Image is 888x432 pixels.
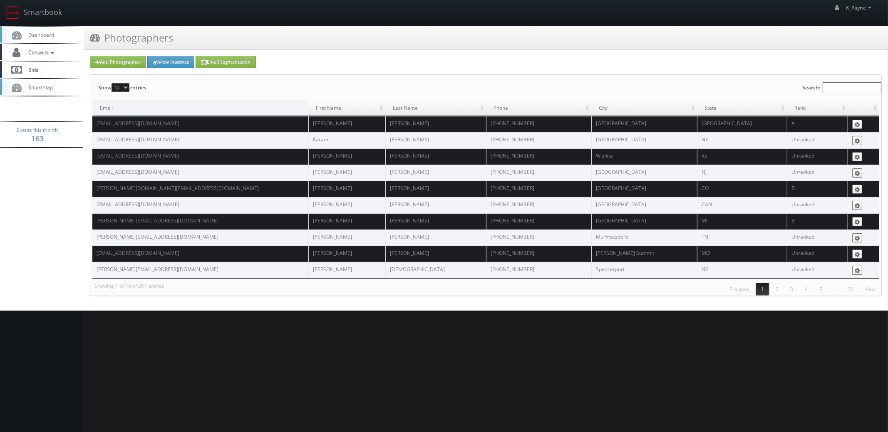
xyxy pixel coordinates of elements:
[591,230,697,246] td: Murfreesboro
[90,56,146,68] a: Add Photographer
[308,246,385,262] td: [PERSON_NAME]
[308,262,385,278] td: [PERSON_NAME]
[308,230,385,246] td: [PERSON_NAME]
[787,132,848,148] td: Unranked
[486,246,591,262] td: [PHONE_NUMBER]
[385,132,486,148] td: [PERSON_NAME]
[486,148,591,165] td: [PHONE_NUMBER]
[97,168,179,175] a: [EMAIL_ADDRESS][DOMAIN_NAME]
[385,148,486,165] td: [PERSON_NAME]
[385,230,486,246] td: [PERSON_NAME]
[385,197,486,213] td: [PERSON_NAME]
[90,279,164,294] div: Showing 1 to 10 of 357 entries
[828,286,841,293] span: …
[591,213,697,230] td: [GEOGRAPHIC_DATA]
[97,152,179,159] a: [EMAIL_ADDRESS][DOMAIN_NAME]
[486,213,591,230] td: [PHONE_NUMBER]
[591,181,697,197] td: [GEOGRAPHIC_DATA]
[697,213,787,230] td: MI
[697,165,787,181] td: NJ
[308,181,385,197] td: [PERSON_NAME]
[385,181,486,197] td: [PERSON_NAME]
[787,181,848,197] td: B
[486,132,591,148] td: [PHONE_NUMBER]
[385,262,486,278] td: [DEMOGRAPHIC_DATA]
[787,262,848,278] td: Unranked
[787,230,848,246] td: Unranked
[591,246,697,262] td: [PERSON_NAME] Summit
[97,201,179,208] a: [EMAIL_ADDRESS][DOMAIN_NAME]
[787,197,848,213] td: Unranked
[24,84,53,91] span: Smartmap
[24,31,54,38] span: Dashboard
[697,246,787,262] td: MO
[787,148,848,165] td: Unranked
[697,262,787,278] td: NY
[697,230,787,246] td: TN
[591,116,697,132] td: [GEOGRAPHIC_DATA]
[591,197,697,213] td: [GEOGRAPHIC_DATA]
[802,75,881,100] label: Search:
[308,197,385,213] td: [PERSON_NAME]
[92,100,308,116] td: Email: activate to sort column descending
[147,56,194,68] a: View Inactives
[697,116,787,132] td: [GEOGRAPHIC_DATA]
[308,100,385,116] td: First Name: activate to sort column ascending
[591,165,697,181] td: [GEOGRAPHIC_DATA]
[486,100,591,116] td: Phone: activate to sort column ascending
[17,126,58,134] span: Events this month
[842,283,859,296] a: 36
[97,249,179,257] a: [EMAIL_ADDRESS][DOMAIN_NAME]
[787,246,848,262] td: Unranked
[787,165,848,181] td: Unranked
[860,283,881,296] a: Next
[697,197,787,213] td: CAN
[770,283,784,296] a: 2
[385,246,486,262] td: [PERSON_NAME]
[787,213,848,230] td: B
[98,75,146,100] label: Show entries
[90,30,173,45] h3: Photographers
[97,185,259,192] a: [PERSON_NAME][DOMAIN_NAME][EMAIL_ADDRESS][DOMAIN_NAME]
[823,82,881,93] input: Search:
[787,116,848,132] td: A
[385,213,486,230] td: [PERSON_NAME]
[697,148,787,165] td: KS
[814,283,828,296] a: 5
[486,181,591,197] td: [PHONE_NUMBER]
[308,148,385,165] td: [PERSON_NAME]
[799,283,813,296] a: 4
[486,116,591,132] td: [PHONE_NUMBER]
[697,181,787,197] td: CO
[756,283,769,296] a: 1
[785,283,799,296] a: 3
[486,262,591,278] td: [PHONE_NUMBER]
[385,116,486,132] td: [PERSON_NAME]
[697,100,787,116] td: State: activate to sort column ascending
[697,132,787,148] td: NY
[6,6,20,20] img: smartbook-logo.png
[196,56,256,68] a: Email Segmentation
[385,165,486,181] td: [PERSON_NAME]
[97,217,218,224] a: [PERSON_NAME][EMAIL_ADDRESS][DOMAIN_NAME]
[591,132,697,148] td: [GEOGRAPHIC_DATA]
[308,116,385,132] td: [PERSON_NAME]
[486,197,591,213] td: [PHONE_NUMBER]
[385,100,486,116] td: Last Name: activate to sort column ascending
[112,83,129,92] select: Showentries
[308,213,385,230] td: [PERSON_NAME]
[97,136,179,143] a: [EMAIL_ADDRESS][DOMAIN_NAME]
[846,4,874,11] span: K_Payne
[97,233,218,240] a: [PERSON_NAME][EMAIL_ADDRESS][DOMAIN_NAME]
[24,49,56,56] span: Contacts
[591,100,697,116] td: City: activate to sort column ascending
[97,120,179,127] a: [EMAIL_ADDRESS][DOMAIN_NAME]
[31,133,44,143] strong: 163
[724,283,755,296] a: Previous
[308,132,385,148] td: Karam
[486,230,591,246] td: [PHONE_NUMBER]
[24,66,38,73] span: Bids
[787,100,848,116] td: Rank: activate to sort column ascending
[308,165,385,181] td: [PERSON_NAME]
[848,100,879,116] td: : activate to sort column ascending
